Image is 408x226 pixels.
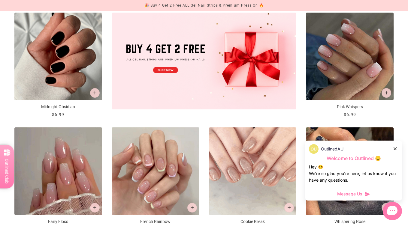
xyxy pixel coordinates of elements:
[52,112,64,117] span: $6.99
[321,146,343,152] p: OutlinedAU
[187,203,197,213] button: Add to cart
[112,219,199,225] p: French Rainbow
[14,104,102,110] p: Midnight Obsidian
[284,203,294,213] button: Add to cart
[309,155,398,162] p: Welcome to Outlined 😊
[14,13,102,118] a: Midnight Obsidian
[14,13,102,100] img: Midnight Obsidian-Press on Manicure-Outlined
[382,88,391,98] button: Add to cart
[382,203,391,213] button: Add to cart
[144,2,264,9] div: 🎉 Buy 4 Get 2 Free ALL Gel Nail Strips & Premium Press On 🔥
[14,219,102,225] p: Fairy Floss
[306,13,394,118] a: Pink Whispers
[337,191,362,197] span: Message Us
[90,203,100,213] button: Add to cart
[306,104,394,110] p: Pink Whispers
[309,164,398,183] div: Hey 😊 We‘re so glad you’re here, let us know if you have any questions.
[309,144,319,154] img: data:image/png;base64,iVBORw0KGgoAAAANSUhEUgAAACQAAAAkCAYAAADhAJiYAAAC0ElEQVR4AexVTWgTQRT+ZrebJmm...
[306,219,394,225] p: Whispering Rose
[90,88,100,98] button: Add to cart
[344,112,356,117] span: $6.99
[209,219,297,225] p: Cookie Break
